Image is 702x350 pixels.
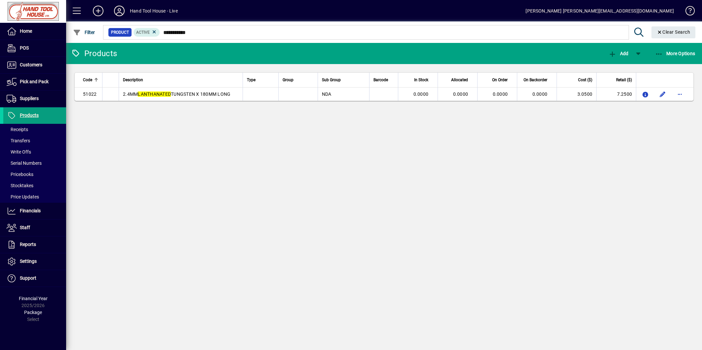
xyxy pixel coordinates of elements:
div: In Stock [402,76,434,84]
div: Barcode [373,76,394,84]
span: Active [136,30,150,35]
span: 51022 [83,91,97,97]
span: Suppliers [20,96,39,101]
span: On Order [492,76,508,84]
div: On Order [482,76,514,84]
td: 7.2500 [596,87,636,101]
button: Edit [657,89,668,99]
a: Stocktakes [3,180,66,191]
span: Allocated [451,76,468,84]
span: Staff [20,225,30,230]
span: Pick and Pack [20,79,49,84]
a: Receipts [3,124,66,135]
button: Add [88,5,109,17]
a: Suppliers [3,90,66,107]
a: POS [3,40,66,56]
button: Clear [651,26,696,38]
div: Description [123,76,239,84]
span: 0.0000 [493,91,508,97]
span: Customers [20,62,42,67]
span: Stocktakes [7,183,33,188]
a: Pricebooks [3,169,66,180]
span: Settings [20,259,37,264]
span: Package [24,310,42,315]
span: Clear Search [657,29,690,35]
button: More Options [653,48,697,59]
span: Price Updates [7,194,39,199]
span: 0.0000 [532,91,548,97]
div: Type [247,76,274,84]
span: Filter [73,30,95,35]
span: Home [20,28,32,34]
span: POS [20,45,29,51]
span: Code [83,76,92,84]
button: More options [675,89,685,99]
a: Customers [3,57,66,73]
span: Serial Numbers [7,160,42,166]
a: Knowledge Base [681,1,694,23]
div: Products [71,48,117,59]
a: Serial Numbers [3,157,66,169]
a: Pick and Pack [3,74,66,90]
button: Profile [109,5,130,17]
span: Cost ($) [578,76,592,84]
div: Sub Group [322,76,365,84]
a: Write Offs [3,146,66,157]
a: Settings [3,253,66,270]
td: 3.0500 [557,87,596,101]
span: Reports [20,242,36,247]
span: NDA [322,91,331,97]
span: 0.0000 [413,91,429,97]
span: Receipts [7,127,28,132]
div: Hand Tool House - Live [130,6,178,16]
span: Group [283,76,293,84]
span: Add [608,51,628,56]
span: Financials [20,208,41,213]
span: Type [247,76,255,84]
a: Reports [3,236,66,253]
div: Allocated [442,76,474,84]
div: Group [283,76,314,84]
span: Description [123,76,143,84]
span: More Options [655,51,695,56]
span: Support [20,275,36,281]
span: Transfers [7,138,30,143]
span: 2.4MM TUNGSTEN X 180MM LONG [123,91,230,97]
span: On Backorder [524,76,547,84]
span: Product [111,29,129,36]
button: Filter [71,26,97,38]
a: Home [3,23,66,40]
mat-chip: Activation Status: Active [134,28,160,37]
a: Price Updates [3,191,66,202]
div: Code [83,76,98,84]
a: Support [3,270,66,287]
span: In Stock [414,76,428,84]
span: Write Offs [7,149,31,155]
a: Staff [3,220,66,236]
em: LANTHANATED [138,91,171,97]
button: Add [607,48,630,59]
a: Transfers [3,135,66,146]
span: 0.0000 [453,91,468,97]
span: Retail ($) [616,76,632,84]
div: [PERSON_NAME] [PERSON_NAME][EMAIL_ADDRESS][DOMAIN_NAME] [526,6,674,16]
span: Financial Year [19,296,48,301]
span: Products [20,113,39,118]
span: Barcode [373,76,388,84]
span: Sub Group [322,76,341,84]
span: Pricebooks [7,172,33,177]
a: Financials [3,203,66,219]
div: On Backorder [521,76,553,84]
